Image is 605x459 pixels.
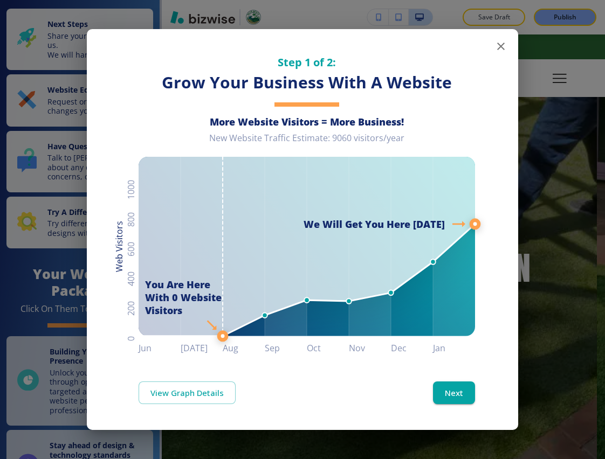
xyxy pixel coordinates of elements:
[139,55,475,69] h5: Step 1 of 2:
[391,340,433,356] h6: Dec
[307,340,349,356] h6: Oct
[433,340,475,356] h6: Jan
[139,381,236,404] a: View Graph Details
[265,340,307,356] h6: Sep
[139,115,475,128] h6: More Website Visitors = More Business!
[139,340,181,356] h6: Jun
[139,133,475,152] div: New Website Traffic Estimate: 9060 visitors/year
[139,72,475,94] h3: Grow Your Business With A Website
[181,340,223,356] h6: [DATE]
[349,340,391,356] h6: Nov
[223,340,265,356] h6: Aug
[433,381,475,404] button: Next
